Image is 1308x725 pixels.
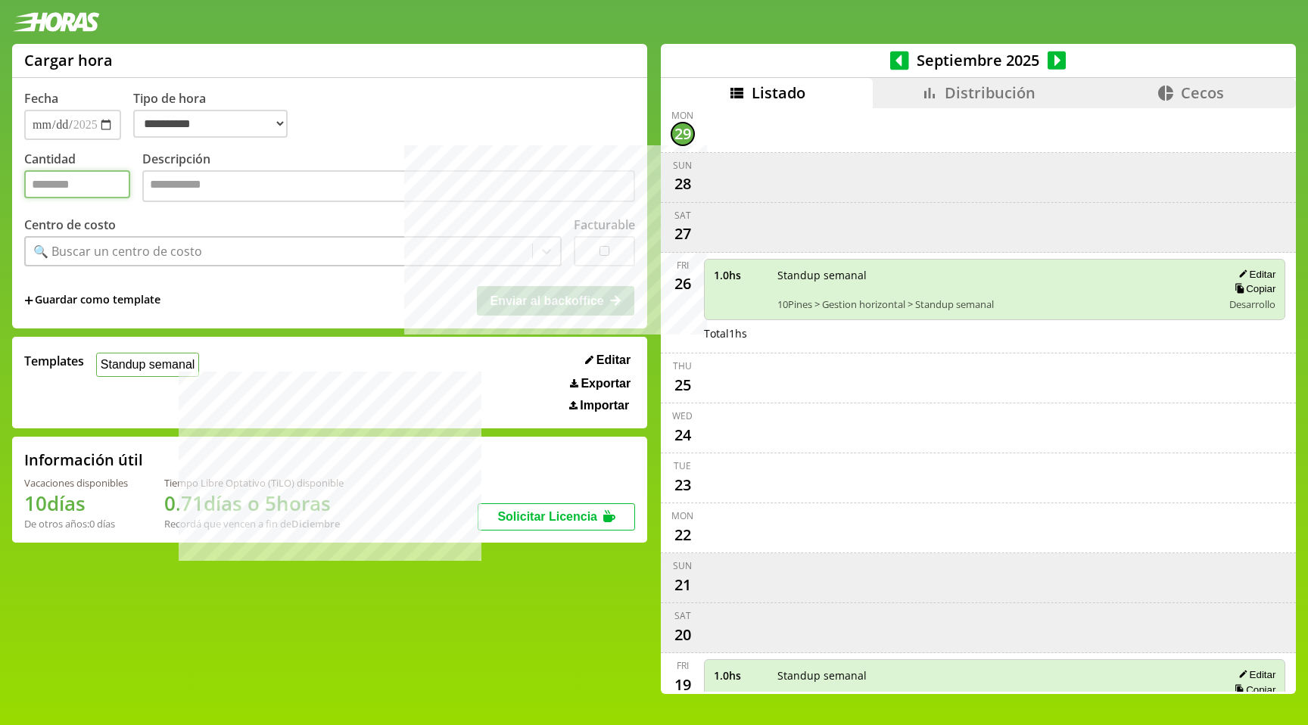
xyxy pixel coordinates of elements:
div: Mon [671,109,693,122]
div: Sun [673,159,692,172]
button: Copiar [1230,683,1275,696]
div: Sat [674,209,691,222]
div: 22 [671,522,695,546]
input: Cantidad [24,170,130,198]
span: Editar [596,353,631,367]
div: Total 1 hs [704,326,1286,341]
button: Standup semanal [96,353,199,376]
div: Tiempo Libre Optativo (TiLO) disponible [164,476,344,490]
label: Fecha [24,90,58,107]
div: 25 [671,372,695,397]
div: Fri [677,259,689,272]
div: 26 [671,272,695,296]
span: Standup semanal [777,268,1213,282]
span: 10Pines > Gestion horizontal > Standup semanal [777,297,1213,311]
div: Tue [674,459,691,472]
div: 21 [671,572,695,596]
h1: Cargar hora [24,50,113,70]
h1: 10 días [24,490,128,517]
span: Templates [24,353,84,369]
div: 29 [671,122,695,146]
select: Tipo de hora [133,110,288,138]
span: Standup semanal [777,668,1197,683]
label: Descripción [142,151,635,206]
div: Fri [677,659,689,672]
span: Desarrollo [1229,297,1275,311]
textarea: Descripción [142,170,635,202]
button: Editar [1234,268,1275,281]
span: Solicitar Licencia [497,510,597,523]
div: 23 [671,472,695,496]
div: Sun [673,559,692,572]
div: 27 [671,222,695,246]
label: Cantidad [24,151,142,206]
button: Copiar [1230,282,1275,295]
div: Recordá que vencen a fin de [164,517,344,531]
div: 19 [671,672,695,696]
span: Septiembre 2025 [909,50,1048,70]
button: Solicitar Licencia [478,503,635,531]
div: De otros años: 0 días [24,517,128,531]
button: Editar [581,353,635,368]
div: 24 [671,422,695,447]
div: 🔍 Buscar un centro de costo [33,243,202,260]
div: 20 [671,622,695,646]
label: Centro de costo [24,216,116,233]
h2: Información útil [24,450,143,470]
span: Distribución [945,82,1035,103]
div: Thu [673,359,692,372]
div: scrollable content [661,108,1296,692]
div: Vacaciones disponibles [24,476,128,490]
div: Wed [672,409,693,422]
div: 28 [671,172,695,196]
span: 1.0 hs [714,668,767,683]
button: Editar [1234,668,1275,681]
span: + [24,292,33,309]
b: Diciembre [291,517,340,531]
div: Mon [671,509,693,522]
img: logotipo [12,12,100,32]
span: Exportar [581,377,631,391]
span: Cecos [1181,82,1224,103]
label: Facturable [574,216,635,233]
button: Exportar [565,376,635,391]
div: Sat [674,609,691,622]
span: +Guardar como template [24,292,160,309]
span: 1.0 hs [714,268,767,282]
h1: 0.71 días o 5 horas [164,490,344,517]
label: Tipo de hora [133,90,300,140]
span: Importar [580,399,629,412]
span: Listado [752,82,805,103]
